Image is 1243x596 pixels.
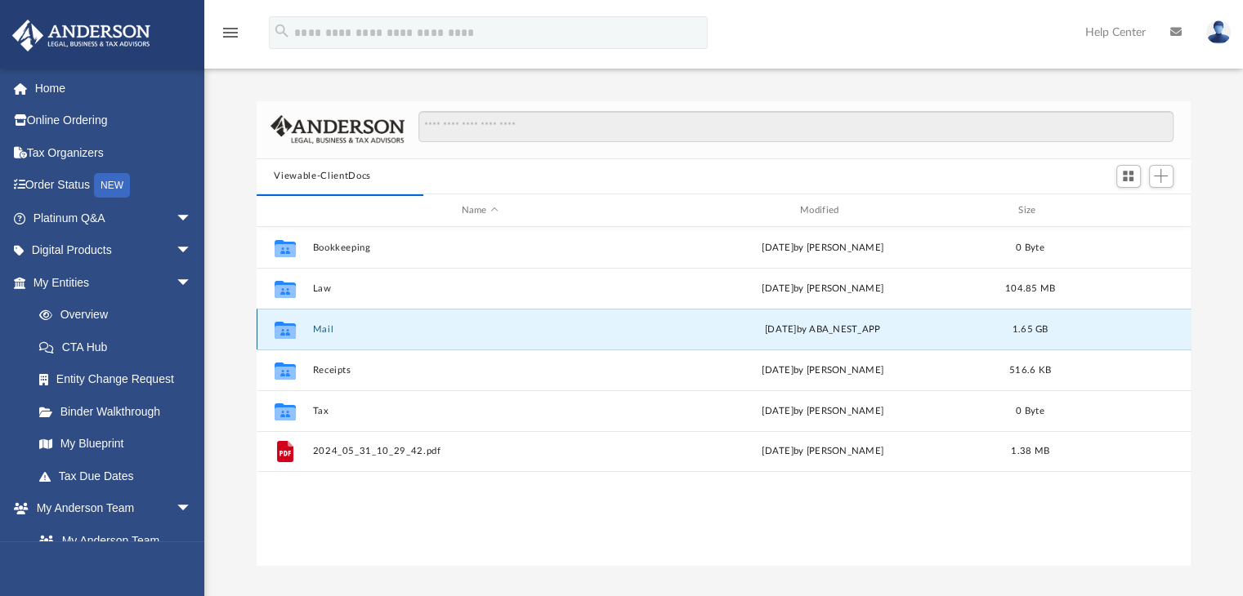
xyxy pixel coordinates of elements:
[23,331,217,363] a: CTA Hub
[311,203,647,218] div: Name
[1011,447,1049,456] span: 1.38 MB
[655,363,990,378] div: [DATE] by [PERSON_NAME]
[23,428,208,460] a: My Blueprint
[23,524,200,557] a: My Anderson Team
[1070,203,1184,218] div: id
[11,136,217,169] a: Tax Organizers
[312,324,647,335] button: Mail
[1116,165,1141,188] button: Switch to Grid View
[274,169,370,184] button: Viewable-ClientDocs
[312,447,647,457] button: 2024_05_31_10_29_42.pdf
[655,404,990,419] div: [DATE] by [PERSON_NAME]
[312,283,647,294] button: Law
[655,322,990,337] div: [DATE] by ABA_NEST_APP
[11,169,217,202] a: Order StatusNEW
[23,395,217,428] a: Binder Walkthrough
[176,492,208,526] span: arrow_drop_down
[1008,366,1050,375] span: 516.6 KB
[655,241,990,256] div: [DATE] by [PERSON_NAME]
[11,72,217,105] a: Home
[176,202,208,235] span: arrow_drop_down
[7,20,155,51] img: Anderson Advisors Platinum Portal
[655,282,990,296] div: [DATE] by [PERSON_NAME]
[221,31,240,42] a: menu
[23,363,217,396] a: Entity Change Request
[257,227,1192,565] div: grid
[1004,284,1054,293] span: 104.85 MB
[418,111,1173,142] input: Search files and folders
[23,299,217,331] a: Overview
[1016,407,1044,416] span: 0 Byte
[11,202,217,234] a: Platinum Q&Aarrow_drop_down
[11,105,217,137] a: Online Ordering
[655,203,990,218] div: Modified
[312,365,647,376] button: Receipts
[176,234,208,268] span: arrow_drop_down
[655,445,990,460] div: [DATE] by [PERSON_NAME]
[23,460,217,492] a: Tax Due Dates
[312,242,647,253] button: Bookkeeping
[1206,20,1231,44] img: User Pic
[1016,243,1044,252] span: 0 Byte
[176,266,208,300] span: arrow_drop_down
[221,23,240,42] i: menu
[1149,165,1174,188] button: Add
[312,406,647,416] button: Tax
[1012,325,1048,334] span: 1.65 GB
[11,492,208,525] a: My Anderson Teamarrow_drop_down
[273,22,291,40] i: search
[11,234,217,267] a: Digital Productsarrow_drop_down
[94,173,130,198] div: NEW
[997,203,1062,218] div: Size
[11,266,217,299] a: My Entitiesarrow_drop_down
[263,203,304,218] div: id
